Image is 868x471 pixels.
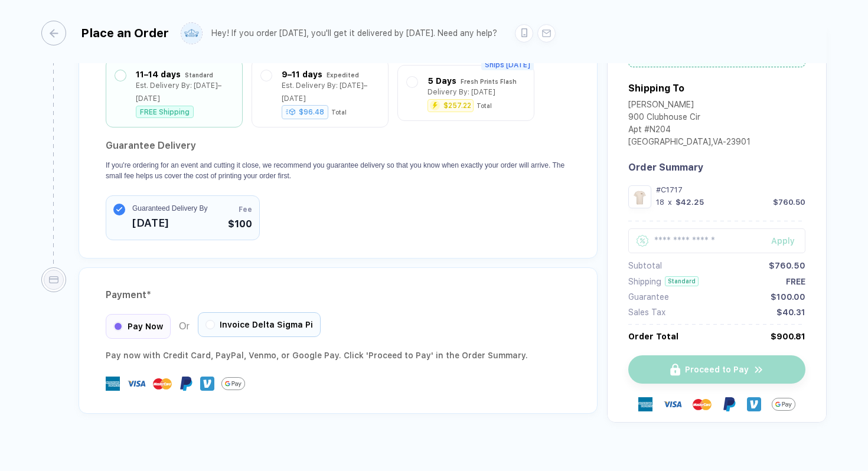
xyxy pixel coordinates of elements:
div: $96.48 [282,105,328,119]
div: 9–11 days ExpeditedEst. Delivery By: [DATE]–[DATE]$96.48Total [261,68,379,118]
div: Est. Delivery By: [DATE]–[DATE] [282,79,379,105]
img: Venmo [747,397,761,411]
div: Apply [771,236,805,246]
img: Venmo [200,377,214,391]
div: Invoice Delta Sigma Pi [198,312,321,337]
div: Sales Tax [628,308,665,317]
span: Fee [239,204,252,215]
div: Subtotal [628,261,662,270]
div: 18 [656,198,664,207]
div: Standard [185,68,213,81]
div: Order Summary [628,162,805,173]
div: 5 Days [428,74,456,87]
div: Standard [665,276,699,286]
img: 1760215142996azotj_nt_front.png [631,188,648,205]
img: GPay [221,372,245,395]
div: $42.25 [676,198,704,207]
img: express [106,377,120,391]
div: Order Total [628,332,678,341]
div: $100.00 [771,292,805,302]
img: Paypal [179,377,193,391]
img: Paypal [722,397,736,411]
div: [GEOGRAPHIC_DATA] , VA - 23901 [628,137,750,149]
div: 900 Clubhouse Cir [628,112,750,125]
div: Pay Now [106,314,171,339]
span: $100 [228,217,252,231]
span: Invoice Delta Sigma Pi [220,320,313,329]
div: [PERSON_NAME] [628,100,750,112]
div: Or [106,314,321,339]
span: [DATE] [132,214,207,233]
button: Guaranteed Delivery By[DATE]Fee$100 [106,195,260,240]
div: Total [477,102,492,109]
div: 11–14 days StandardEst. Delivery By: [DATE]–[DATE]FREE Shipping [115,68,233,118]
div: Expedited [327,68,359,81]
div: $760.50 [769,261,805,270]
div: $760.50 [773,198,805,207]
div: Est. Delivery By: [DATE]–[DATE] [136,79,233,105]
div: x [667,198,673,207]
img: visa [127,374,146,393]
img: GPay [772,392,795,416]
div: $257.22 [443,102,471,109]
div: Place an Order [81,26,169,40]
div: Pay now with Credit Card, PayPal , Venmo , or Google Pay. Click 'Proceed to Pay' in the Order Sum... [106,348,570,362]
div: Payment [106,286,570,305]
span: Guaranteed Delivery By [132,203,207,214]
div: Delivery By: [DATE] [428,86,495,99]
div: FREE Shipping [136,106,194,118]
div: Total [331,109,347,116]
span: Pay Now [128,322,163,331]
img: user profile [181,23,202,44]
div: FREE [786,277,805,286]
div: Hey! If you order [DATE], you'll get it delivered by [DATE]. Need any help? [211,28,497,38]
span: Ships [DATE] [481,60,534,70]
img: express [638,397,652,411]
div: 11–14 days [136,68,181,81]
div: Shipping To [628,83,684,94]
div: Shipping [628,277,661,286]
div: Fresh Prints Flash [461,75,517,88]
div: $900.81 [771,332,805,341]
div: Guarantee [628,292,669,302]
img: visa [663,395,682,414]
img: master-card [153,374,172,393]
div: 5 Days Fresh Prints FlashDelivery By: [DATE]$257.22Total [407,74,525,112]
img: master-card [693,395,712,414]
button: Apply [756,228,805,253]
div: #C1717 [656,185,805,194]
h2: Guarantee Delivery [106,136,570,155]
div: Apt #N204 [628,125,750,137]
p: If you're ordering for an event and cutting it close, we recommend you guarantee delivery so that... [106,160,570,181]
div: 9–11 days [282,68,322,81]
div: $40.31 [776,308,805,317]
